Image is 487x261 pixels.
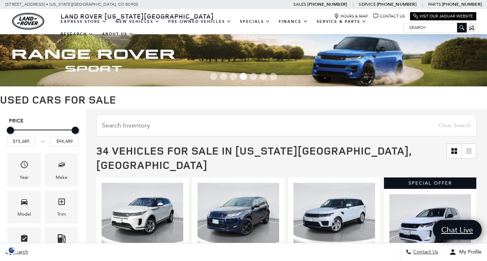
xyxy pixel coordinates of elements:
[56,15,404,40] nav: Main Navigation
[96,114,476,136] input: Search Inventory
[7,227,41,260] div: FeaturesFeatures
[4,246,20,254] img: Opt-Out Icon
[96,143,411,172] span: 34 Vehicles for Sale in [US_STATE][GEOGRAPHIC_DATA], [GEOGRAPHIC_DATA]
[198,183,279,244] img: 2022 Land Rover Discovery Sport S R-Dynamic 1
[404,23,466,32] input: Search
[56,174,67,181] div: Make
[230,73,237,80] span: Go to slide 3
[7,153,41,186] div: YearYear
[45,153,78,186] div: MakeMake
[270,73,277,80] span: Go to slide 7
[9,118,77,124] h5: Price
[373,14,405,19] a: Contact Us
[307,1,347,7] a: [PHONE_NUMBER]
[20,159,29,173] span: Year
[102,183,183,244] img: 2020 Land Rover Range Rover Evoque S 1
[45,190,78,224] div: TrimTrim
[7,190,41,224] div: ModelModel
[57,159,66,173] span: Make
[102,183,183,244] div: 1 / 2
[4,246,20,254] section: Click to Open Cookie Consent Modal
[7,124,79,146] div: Price
[413,14,473,19] a: Visit Our Jaguar Website
[236,15,275,28] a: Specials
[57,232,66,247] span: Fueltype
[20,174,29,181] div: Year
[359,2,375,7] span: Service
[293,183,375,244] div: 1 / 2
[389,194,471,256] img: 2024 Land Rover Discovery Sport S 1
[56,15,111,28] a: EXPRESS STORE
[56,28,98,40] a: Research
[20,196,29,210] span: Model
[334,14,368,19] a: Hours & Map
[438,225,477,235] span: Chat Live
[240,73,247,80] span: Go to slide 4
[7,127,14,134] div: Minimum Price
[428,2,441,7] span: Parts
[275,15,312,28] a: Finance
[312,15,371,28] a: Service & Parts
[111,15,164,28] a: New Vehicles
[57,210,66,218] div: Trim
[198,183,279,244] div: 1 / 2
[444,243,487,261] button: Open user profile menu
[220,73,227,80] span: Go to slide 2
[57,196,66,210] span: Trim
[389,194,471,256] div: 1 / 2
[384,177,476,189] div: Special Offer
[72,127,79,134] div: Maximum Price
[293,2,306,7] span: Sales
[250,73,257,80] span: Go to slide 5
[12,13,44,30] a: land-rover
[293,183,375,244] img: 2018 Land Rover Range Rover Sport HSE 1
[433,220,482,240] a: Chat Live
[5,2,138,7] a: [STREET_ADDRESS] • [US_STATE][GEOGRAPHIC_DATA], CO 80905
[442,1,482,7] a: [PHONE_NUMBER]
[61,12,214,20] span: Land Rover [US_STATE][GEOGRAPHIC_DATA]
[411,249,438,255] span: Contact Us
[17,210,31,218] div: Model
[377,1,416,7] a: [PHONE_NUMBER]
[56,12,218,20] a: Land Rover [US_STATE][GEOGRAPHIC_DATA]
[45,227,78,260] div: FueltypeFueltype
[210,73,217,80] span: Go to slide 1
[20,232,29,247] span: Features
[50,137,79,146] input: Maximum
[7,137,36,146] input: Minimum
[98,28,138,40] a: About Us
[12,13,44,30] img: Land Rover
[164,15,236,28] a: Pre-Owned Vehicles
[260,73,267,80] span: Go to slide 6
[456,249,482,255] span: My Profile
